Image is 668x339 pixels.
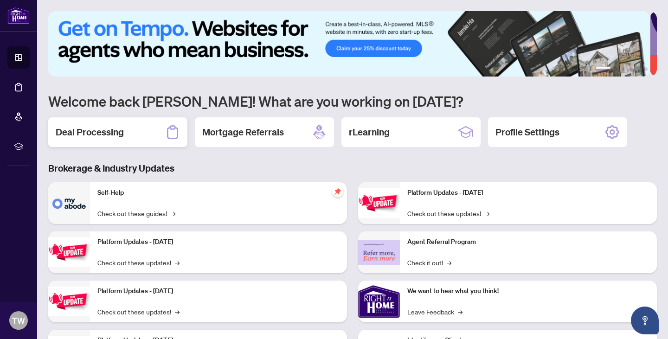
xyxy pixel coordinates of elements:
img: Platform Updates - June 23, 2025 [358,188,400,217]
a: Check out these updates!→ [97,307,180,317]
h2: Deal Processing [56,126,124,139]
h2: rLearning [349,126,390,139]
h1: Welcome back [PERSON_NAME]! What are you working on [DATE]? [48,92,657,110]
img: logo [7,7,30,24]
p: Self-Help [97,188,340,198]
img: Platform Updates - September 16, 2025 [48,237,90,267]
p: We want to hear what you think! [407,286,649,296]
a: Leave Feedback→ [407,307,462,317]
p: Agent Referral Program [407,237,649,247]
a: Check out these updates!→ [407,208,489,218]
a: Check out these guides!→ [97,208,175,218]
span: → [171,208,175,218]
span: → [447,257,451,268]
button: Open asap [631,307,659,334]
p: Platform Updates - [DATE] [97,237,340,247]
button: 1 [596,67,610,71]
img: Self-Help [48,182,90,224]
span: → [485,208,489,218]
h2: Mortgage Referrals [202,126,284,139]
h3: Brokerage & Industry Updates [48,162,657,175]
button: 3 [622,67,625,71]
button: 6 [644,67,648,71]
img: Platform Updates - July 21, 2025 [48,287,90,316]
p: Platform Updates - [DATE] [407,188,649,198]
button: 2 [614,67,618,71]
span: pushpin [332,186,343,197]
h2: Profile Settings [495,126,559,139]
span: → [175,307,180,317]
a: Check it out!→ [407,257,451,268]
img: Slide 0 [48,11,650,77]
button: 5 [636,67,640,71]
img: Agent Referral Program [358,240,400,265]
span: → [175,257,180,268]
button: 4 [629,67,633,71]
span: → [458,307,462,317]
img: We want to hear what you think! [358,281,400,322]
p: Platform Updates - [DATE] [97,286,340,296]
a: Check out these updates!→ [97,257,180,268]
span: TW [12,314,25,327]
